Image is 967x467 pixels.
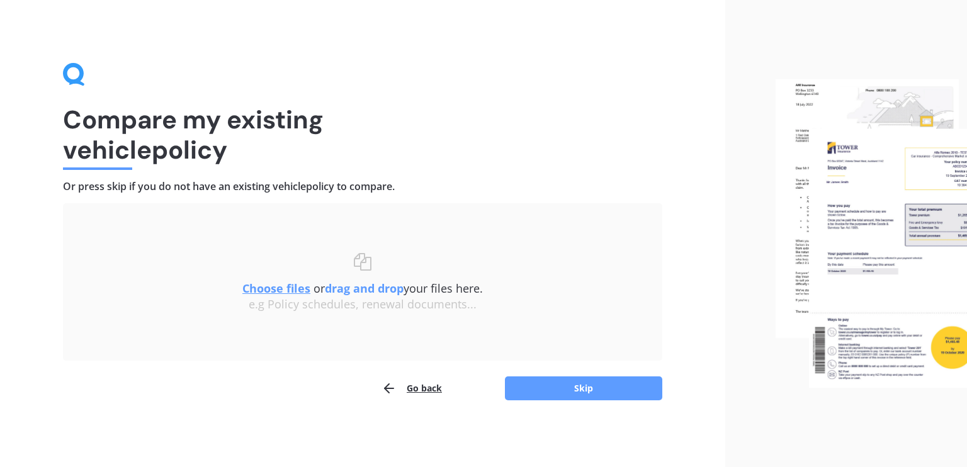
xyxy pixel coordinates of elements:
u: Choose files [242,281,310,296]
button: Skip [505,376,662,400]
span: or your files here. [242,281,483,296]
div: e.g Policy schedules, renewal documents... [88,298,637,312]
b: drag and drop [325,281,404,296]
h4: Or press skip if you do not have an existing vehicle policy to compare. [63,180,662,193]
img: files.webp [776,79,967,388]
h1: Compare my existing vehicle policy [63,104,662,165]
button: Go back [382,376,442,401]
